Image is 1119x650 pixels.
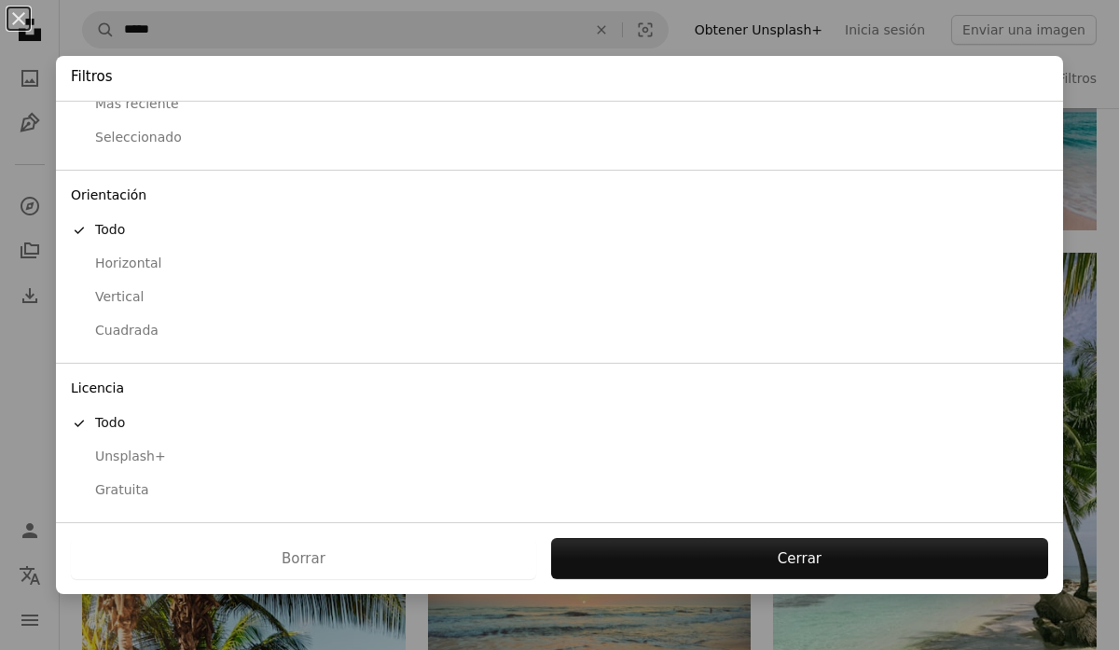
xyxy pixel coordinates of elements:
button: Cuadrada [56,314,1063,348]
div: Licencia [56,371,1063,407]
div: Todo [71,221,1048,240]
button: Horizontal [56,247,1063,281]
div: Seleccionado [71,129,1048,147]
button: Borrar [71,538,536,579]
div: Orientación [56,178,1063,214]
button: Seleccionado [56,121,1063,155]
button: Todo [56,407,1063,440]
button: Gratuita [56,474,1063,507]
h4: Filtros [71,67,113,87]
button: Cerrar [551,538,1048,579]
div: Gratuita [71,481,1048,500]
div: Más reciente [71,95,1048,114]
button: Todo [56,214,1063,247]
button: Unsplash+ [56,440,1063,474]
div: Cuadrada [71,322,1048,340]
div: Todo [71,414,1048,433]
button: Vertical [56,281,1063,314]
div: Vertical [71,288,1048,307]
button: Más reciente [56,88,1063,121]
div: Unsplash+ [71,448,1048,466]
div: Horizontal [71,255,1048,273]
